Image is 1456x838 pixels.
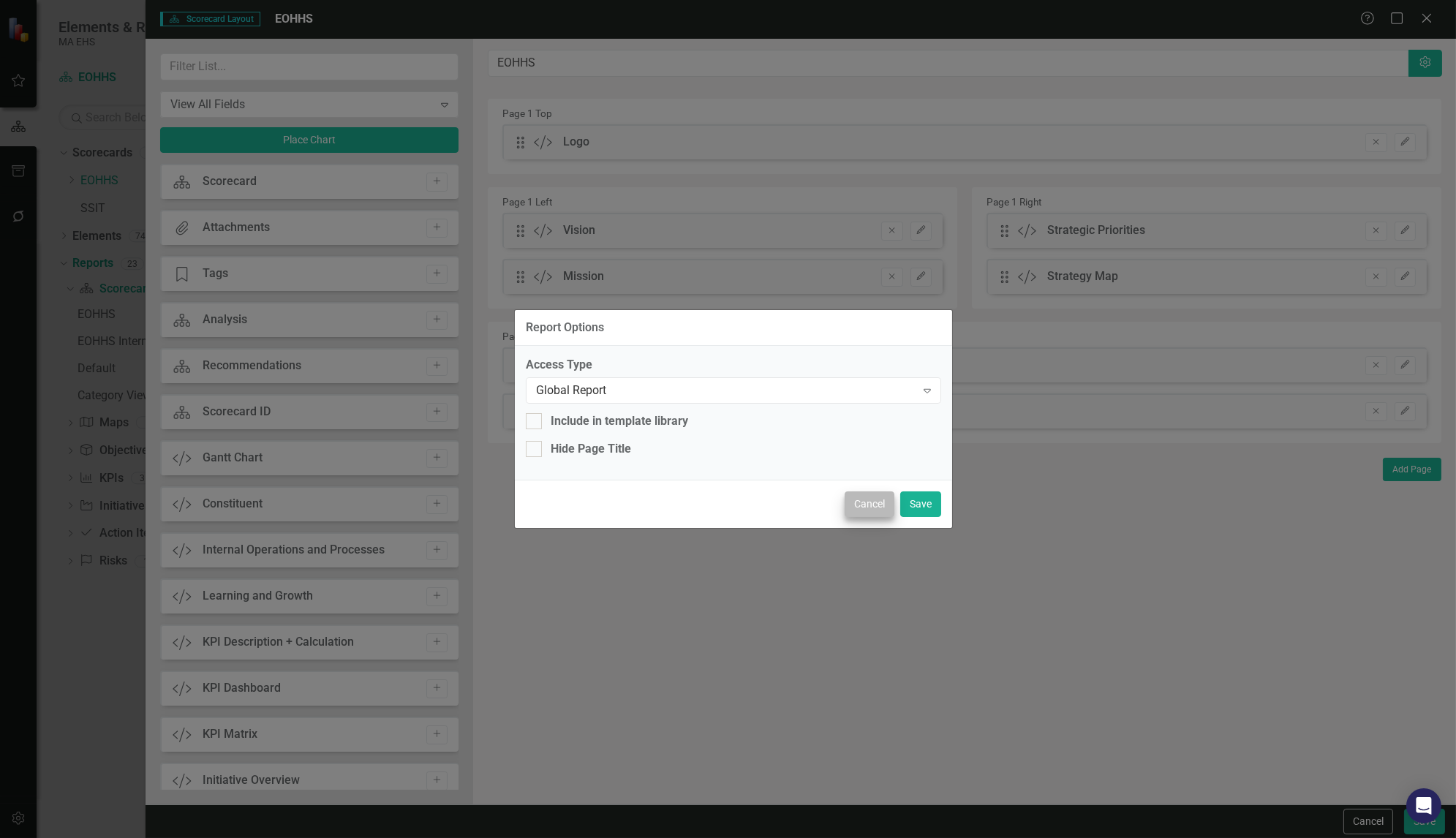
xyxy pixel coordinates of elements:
[551,413,688,430] div: Include in template library
[526,357,941,374] label: Access Type
[845,491,894,517] button: Cancel
[1406,788,1441,823] div: Open Intercom Messenger
[536,382,916,399] div: Global Report
[900,491,941,517] button: Save
[526,321,604,334] div: Report Options
[551,441,631,458] div: Hide Page Title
